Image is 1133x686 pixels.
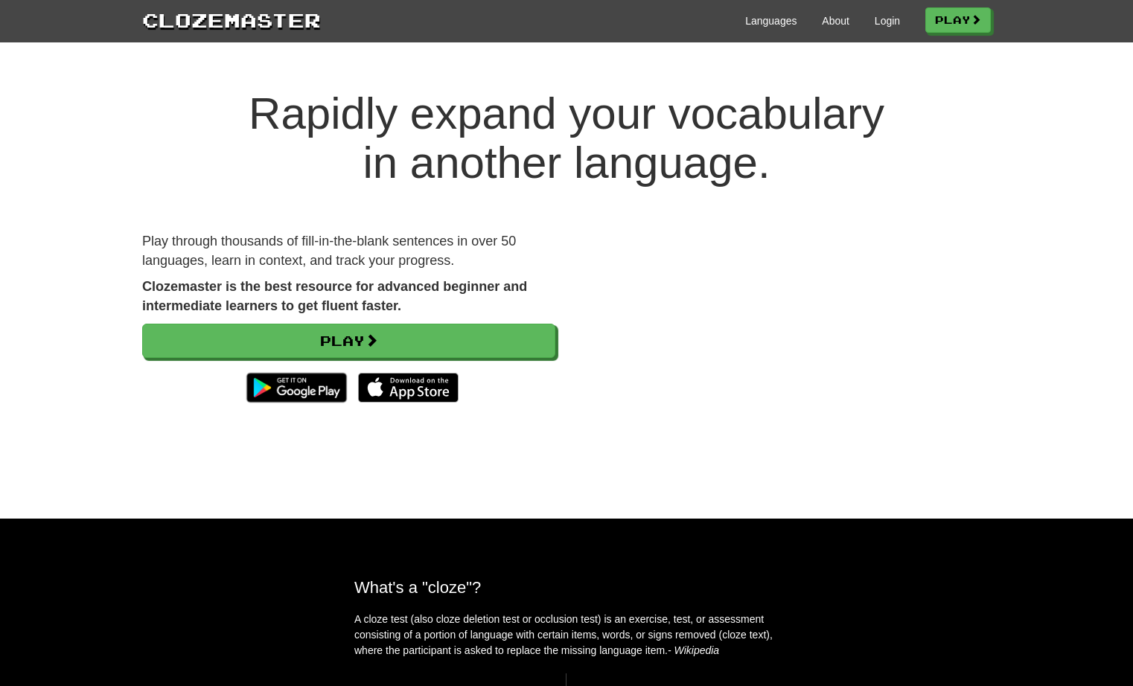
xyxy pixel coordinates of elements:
a: Languages [745,13,797,28]
a: Login [875,13,900,28]
strong: Clozemaster is the best resource for advanced beginner and intermediate learners to get fluent fa... [142,279,527,313]
a: About [822,13,849,28]
a: Clozemaster [142,6,321,33]
img: Download_on_the_App_Store_Badge_US-UK_135x40-25178aeef6eb6b83b96f5f2d004eda3bffbb37122de64afbaef7... [358,373,459,403]
em: - Wikipedia [668,644,719,656]
a: Play [142,324,555,358]
a: Play [925,7,991,33]
h2: What's a "cloze"? [354,578,779,597]
img: Get it on Google Play [239,365,354,410]
p: A cloze test (also cloze deletion test or occlusion test) is an exercise, test, or assessment con... [354,612,779,658]
p: Play through thousands of fill-in-the-blank sentences in over 50 languages, learn in context, and... [142,232,555,270]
